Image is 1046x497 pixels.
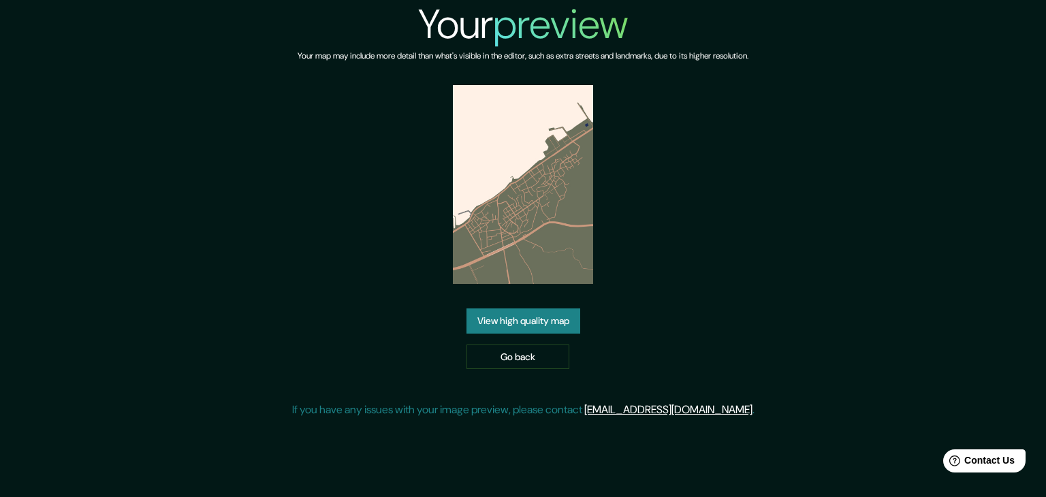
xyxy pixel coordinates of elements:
img: created-map-preview [453,85,594,284]
a: Go back [466,344,569,370]
iframe: Help widget launcher [925,444,1031,482]
a: [EMAIL_ADDRESS][DOMAIN_NAME] [584,402,752,417]
a: View high quality map [466,308,580,334]
p: If you have any issues with your image preview, please contact . [292,402,755,418]
h6: Your map may include more detail than what's visible in the editor, such as extra streets and lan... [298,49,748,63]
